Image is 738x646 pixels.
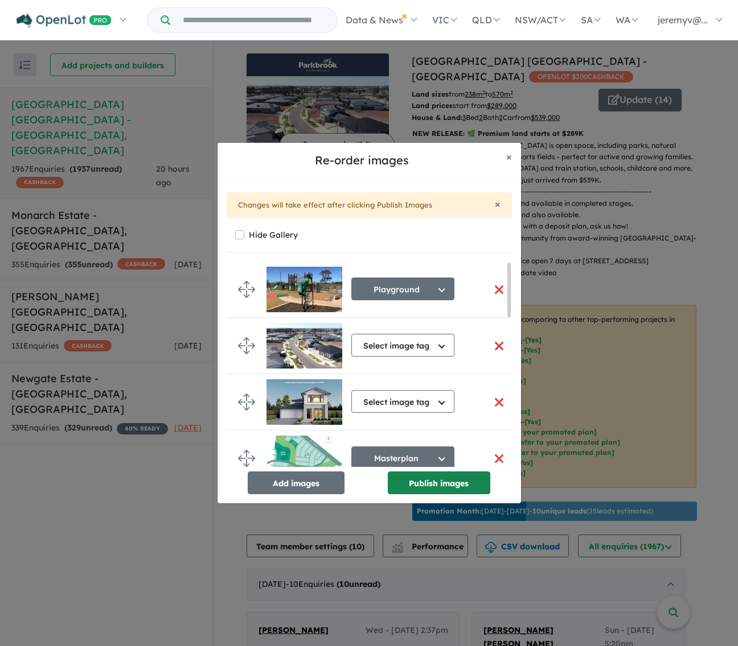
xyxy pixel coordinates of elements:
[227,192,512,218] div: Changes will take effect after clicking Publish Images
[173,8,335,32] input: Try estate name, suburb, builder or developer
[495,199,501,209] button: Close
[238,450,255,467] img: drag.svg
[238,394,255,411] img: drag.svg
[266,436,342,481] img: Parkbrook%20Wyndham%20Vale%20Estate%20-%20Manor%20Lakes%20Masterplan.jpg
[351,278,454,300] button: Playground
[495,197,501,210] span: ×
[266,267,342,312] img: Parkbrook%20Wyndham%20Vale%20Estate%20-%20Manor%20Lakes___1707712683.jpg
[266,379,342,425] img: Parkbrook%20Wyndham%20Vale%20Estate%20-%20Manor%20Lakes___1752209589.jpg
[238,281,255,298] img: drag.svg
[248,471,345,494] button: Add images
[238,337,255,354] img: drag.svg
[17,14,112,28] img: Openlot PRO Logo White
[266,323,342,368] img: Parkbrook%20Wyndham%20Vale%20Estate%20-%20Manor%20Lakes___1745816499.jpg
[351,446,454,469] button: Masterplan
[249,227,298,243] label: Hide Gallery
[506,150,512,163] span: ×
[351,334,454,357] button: Select image tag
[388,471,490,494] button: Publish images
[658,14,708,26] span: jeremyv@...
[351,390,454,413] button: Select image tag
[227,152,497,169] h5: Re-order images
